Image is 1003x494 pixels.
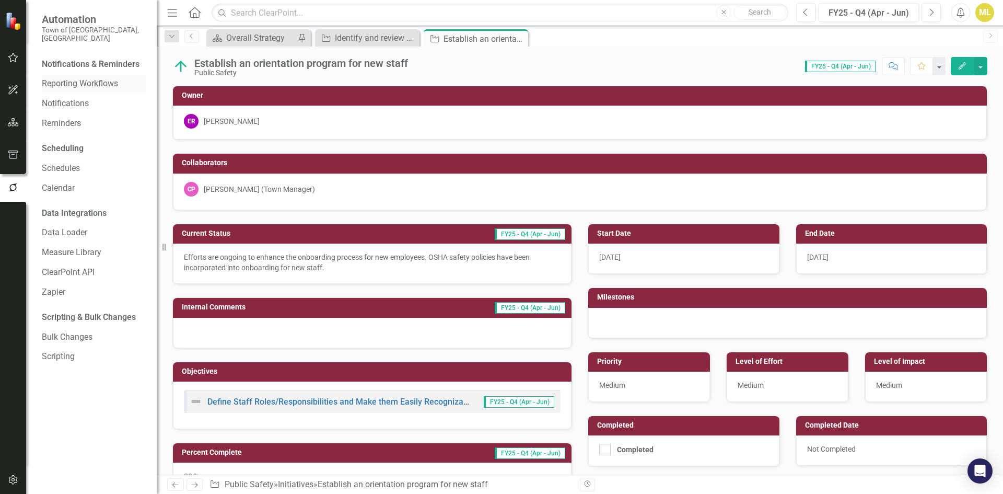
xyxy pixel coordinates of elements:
[42,227,146,239] a: Data Loader
[597,358,705,365] h3: Priority
[42,118,146,130] a: Reminders
[209,479,572,491] div: » »
[42,312,136,324] div: Scripting & Bulk Changes
[182,159,982,167] h3: Collaborators
[190,395,202,408] img: Not Defined
[182,229,337,237] h3: Current Status
[495,302,565,314] span: FY25 - Q4 (Apr - Jun)
[278,479,313,489] a: Initiatives
[42,78,146,90] a: Reporting Workflows
[597,293,982,301] h3: Milestones
[975,3,994,22] button: ML
[226,31,295,44] div: Overall Strategy
[42,143,84,155] div: Scheduling
[42,98,146,110] a: Notifications
[738,381,764,389] span: Medium
[805,229,982,237] h3: End Date
[42,13,146,26] span: Automation
[207,397,543,407] a: Define Staff Roles/Responsibilities and Make them Easily Recognizable to the Community
[173,463,572,493] div: 30 %
[874,358,982,365] h3: Level of Impact
[204,116,260,127] div: [PERSON_NAME]
[184,114,199,129] div: ER
[822,7,915,19] div: FY25 - Q4 (Apr - Jun)
[172,58,189,75] img: On Target
[805,421,982,429] h3: Completed Date
[42,286,146,298] a: Zapier
[318,31,417,44] a: Identify and review areas of the Charter that need updates
[42,267,146,279] a: ClearPoint API
[495,447,565,459] span: FY25 - Q4 (Apr - Jun)
[444,32,526,45] div: Establish an orientation program for new staff
[184,252,561,273] p: Efforts are ongoing to enhance the onboarding process for new employees. OSHA safety policies hav...
[335,31,417,44] div: Identify and review areas of the Charter that need updates
[184,182,199,197] div: CP
[209,31,295,44] a: Overall Strategy
[194,69,408,77] div: Public Safety
[194,58,408,69] div: Establish an orientation program for new staff
[597,229,774,237] h3: Start Date
[42,331,146,343] a: Bulk Changes
[796,435,987,466] div: Not Completed
[736,358,843,365] h3: Level of Effort
[597,421,774,429] h3: Completed
[805,61,876,72] span: FY25 - Q4 (Apr - Jun)
[182,91,982,99] h3: Owner
[599,253,621,261] span: [DATE]
[599,381,625,389] span: Medium
[42,26,146,43] small: Town of [GEOGRAPHIC_DATA], [GEOGRAPHIC_DATA]
[807,253,829,261] span: [DATE]
[225,479,274,489] a: Public Safety
[733,5,786,20] button: Search
[182,303,363,311] h3: Internal Comments
[42,163,146,175] a: Schedules
[182,367,566,375] h3: Objectives
[819,3,919,22] button: FY25 - Q4 (Apr - Jun)
[42,59,139,71] div: Notifications & Reminders
[484,396,554,408] span: FY25 - Q4 (Apr - Jun)
[204,184,315,194] div: [PERSON_NAME] (Town Manager)
[42,208,107,220] div: Data Integrations
[42,247,146,259] a: Measure Library
[495,228,565,240] span: FY25 - Q4 (Apr - Jun)
[182,449,357,456] h3: Percent Complete
[749,8,771,16] span: Search
[5,12,24,30] img: ClearPoint Strategy
[967,458,993,484] div: Open Intercom Messenger
[318,479,488,489] div: Establish an orientation program for new staff
[876,381,902,389] span: Medium
[212,4,788,22] input: Search ClearPoint...
[42,182,146,194] a: Calendar
[42,351,146,363] a: Scripting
